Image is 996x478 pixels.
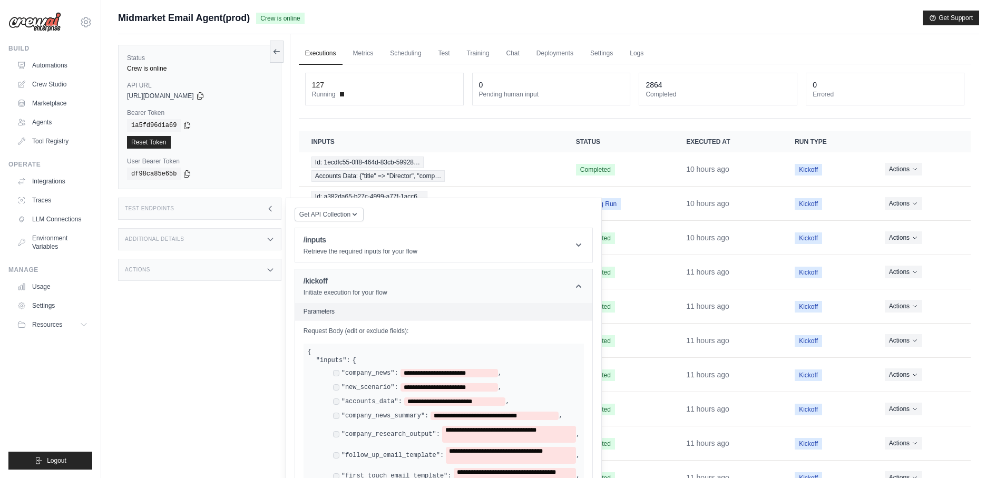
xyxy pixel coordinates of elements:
a: Usage [13,278,92,295]
button: Get API Collection [295,208,364,221]
div: Operate [8,160,92,169]
a: View execution details for Id [311,157,551,182]
button: Actions for execution [885,266,922,278]
div: 2864 [646,80,662,90]
label: Bearer Token [127,109,272,117]
time: August 28, 2025 at 23:45 PDT [686,439,729,447]
time: August 28, 2025 at 23:46 PDT [686,233,729,242]
span: [URL][DOMAIN_NAME] [127,92,194,100]
span: Crew is online [256,13,304,24]
h3: Actions [125,267,150,273]
button: Actions for execution [885,197,922,210]
span: Kickoff [795,404,822,415]
th: Executed at [673,131,782,152]
label: "company_news": [341,369,398,377]
th: Run Type [782,131,872,152]
label: "follow_up_email_template": [341,451,444,460]
span: Id: 1ecdfc55-0ff8-464d-83cb-59928… [311,157,424,168]
code: df98ca85e65b [127,168,181,180]
a: Automations [13,57,92,74]
div: 0 [813,80,817,90]
span: Logout [47,456,66,465]
span: { [353,356,356,365]
code: 1a5fd96d1a69 [127,119,181,132]
time: August 28, 2025 at 23:46 PDT [686,165,729,173]
span: Kickoff [795,267,822,278]
label: "accounts_data": [341,397,402,406]
div: Build [8,44,92,53]
span: Get API Collection [299,210,350,219]
button: Actions for execution [885,300,922,313]
th: Status [563,131,673,152]
span: , [498,383,502,392]
button: Get Support [923,11,979,25]
a: Tool Registry [13,133,92,150]
button: Resources [13,316,92,333]
h1: /inputs [304,235,417,245]
h3: Test Endpoints [125,206,174,212]
a: Settings [13,297,92,314]
span: , [498,369,502,377]
dt: Errored [813,90,958,99]
time: August 28, 2025 at 23:46 PDT [686,199,729,208]
time: August 28, 2025 at 23:45 PDT [686,302,729,310]
a: Test [432,43,456,65]
button: Logout [8,452,92,470]
a: Scheduling [384,43,427,65]
h2: Parameters [304,307,584,316]
button: Actions for execution [885,231,922,244]
button: Actions for execution [885,368,922,381]
a: Metrics [347,43,380,65]
span: Completed [576,301,615,313]
span: Completed [576,232,615,244]
div: 127 [312,80,324,90]
label: "company_news_summary": [341,412,429,420]
a: Reset Token [127,136,171,149]
span: Completed [576,164,615,175]
span: Resources [32,320,62,329]
button: Actions for execution [885,437,922,450]
span: Kickoff [795,232,822,244]
label: API URL [127,81,272,90]
dt: Completed [646,90,790,99]
a: Training [461,43,496,65]
span: { [308,348,311,356]
img: Logo [8,12,61,32]
time: August 28, 2025 at 23:45 PDT [686,405,729,413]
span: Midmarket Email Agent(prod) [118,11,250,25]
time: August 28, 2025 at 23:45 PDT [686,370,729,379]
span: Kickoff [795,369,822,381]
span: Completed [576,335,615,347]
time: August 28, 2025 at 23:45 PDT [686,268,729,276]
time: August 28, 2025 at 23:45 PDT [686,336,729,345]
a: Marketplace [13,95,92,112]
span: Completed [576,404,615,415]
span: Completed [576,369,615,381]
label: User Bearer Token [127,157,272,165]
a: Executions [299,43,343,65]
span: Kickoff [795,335,822,347]
a: Deployments [530,43,580,65]
div: Crew is online [127,64,272,73]
label: "inputs": [316,356,350,365]
span: Accounts Data: {"title" => "Director", "comp… [311,170,445,182]
span: , [559,412,562,420]
label: "new_scenario": [341,383,398,392]
span: Kickoff [795,164,822,175]
label: Request Body (edit or exclude fields): [304,327,584,335]
button: Actions for execution [885,403,922,415]
span: Kickoff [795,438,822,450]
div: 0 [479,80,483,90]
a: Traces [13,192,92,209]
div: Manage [8,266,92,274]
a: Integrations [13,173,92,190]
span: Completed [576,267,615,278]
th: Inputs [299,131,563,152]
a: LLM Connections [13,211,92,228]
a: Chat [500,43,526,65]
dt: Pending human input [479,90,624,99]
a: Environment Variables [13,230,92,255]
a: Settings [584,43,619,65]
p: Initiate execution for your flow [304,288,387,297]
span: Kickoff [795,198,822,210]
